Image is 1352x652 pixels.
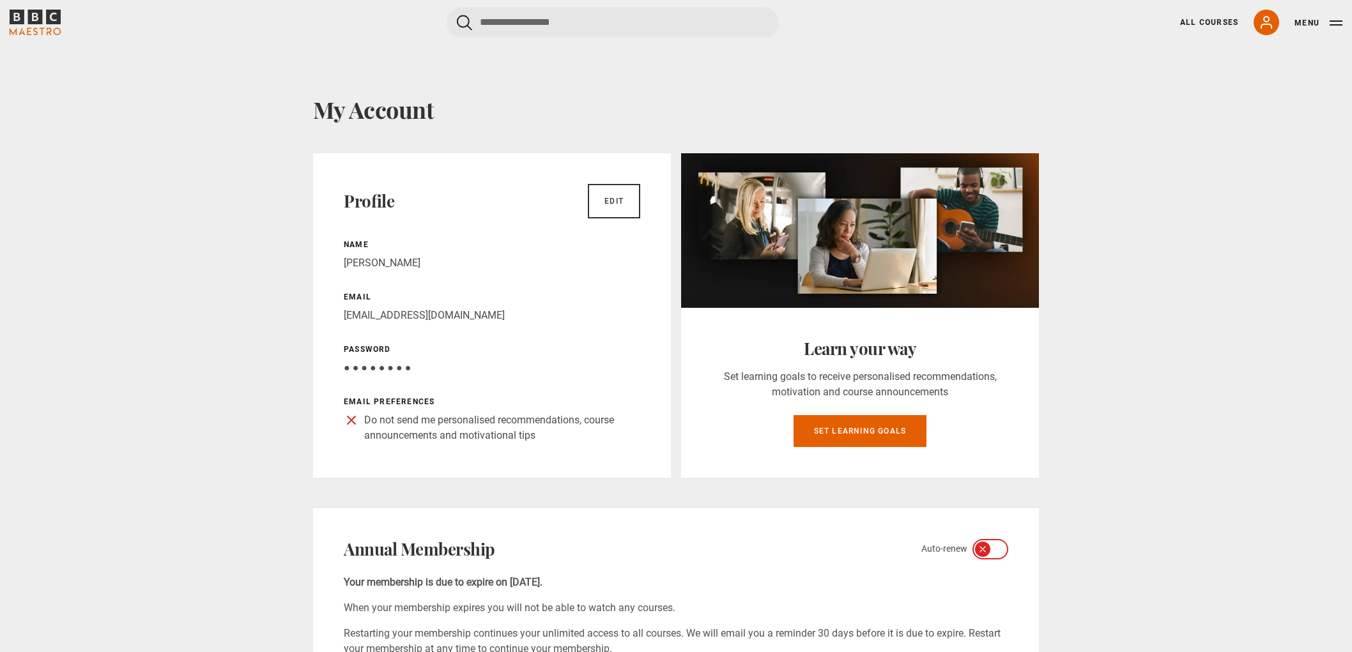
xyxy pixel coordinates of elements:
p: Set learning goals to receive personalised recommendations, motivation and course announcements [712,369,1008,400]
p: Email [344,291,640,303]
p: Do not send me personalised recommendations, course announcements and motivational tips [364,413,640,443]
button: Submit the search query [457,15,472,31]
h2: Annual Membership [344,539,495,559]
svg: BBC Maestro [10,10,61,35]
h2: Learn your way [712,338,1008,359]
p: When your membership expires you will not be able to watch any courses. [344,600,1008,616]
p: Email preferences [344,396,640,407]
a: Edit [588,184,640,218]
button: Toggle navigation [1294,17,1342,29]
h2: Profile [344,191,394,211]
input: Search [447,7,779,38]
span: ● ● ● ● ● ● ● ● [344,361,411,374]
a: All Courses [1180,17,1238,28]
p: [EMAIL_ADDRESS][DOMAIN_NAME] [344,308,640,323]
b: Your membership is due to expire on [DATE]. [344,576,542,588]
p: [PERSON_NAME] [344,255,640,271]
a: Set learning goals [794,415,927,447]
p: Password [344,344,640,355]
p: Name [344,239,640,250]
span: Auto-renew [921,542,967,556]
h1: My Account [313,96,1039,123]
